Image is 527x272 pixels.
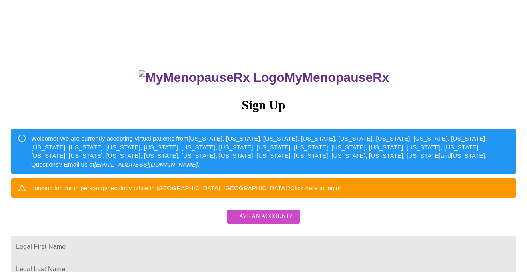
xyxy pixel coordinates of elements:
a: Click here to login! [290,185,341,191]
a: Have an account? [225,218,302,225]
span: Have an account? [235,212,292,222]
div: Looking for our in person gynecology office in [GEOGRAPHIC_DATA], [GEOGRAPHIC_DATA]? [31,181,341,195]
div: Welcome! We are currently accepting virtual patients from [US_STATE], [US_STATE], [US_STATE], [US... [31,131,509,172]
h3: Sign Up [11,98,516,113]
img: MyMenopauseRx Logo [139,70,284,85]
em: [EMAIL_ADDRESS][DOMAIN_NAME] [94,161,198,168]
h3: MyMenopauseRx [12,70,516,85]
button: Have an account? [227,210,300,224]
